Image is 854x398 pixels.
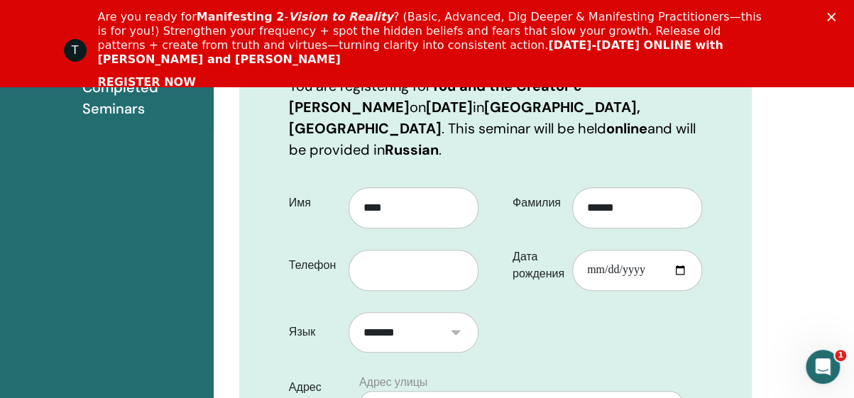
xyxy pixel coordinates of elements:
[278,189,349,216] label: Имя
[502,243,572,287] label: Дата рождения
[82,77,202,119] span: Completed Seminars
[606,119,647,138] b: online
[289,98,640,138] b: [GEOGRAPHIC_DATA], [GEOGRAPHIC_DATA]
[98,75,196,91] a: REGISTER NOW
[64,39,87,62] div: Profile image for ThetaHealing
[278,252,349,279] label: Телефон
[827,13,841,21] div: Закрыть
[806,350,840,384] iframe: Intercom live chat
[359,374,427,391] label: Адрес улицы
[835,350,846,361] span: 1
[289,77,581,116] b: You and the Creator с [PERSON_NAME]
[502,189,572,216] label: Фамилия
[288,10,393,23] i: Vision to Reality
[289,75,702,160] p: You are registering for on in . This seminar will be held and will be provided in .
[426,98,473,116] b: [DATE]
[385,140,439,159] b: Russian
[278,319,349,346] label: Язык
[197,10,285,23] b: Manifesting 2
[98,10,768,67] div: Are you ready for - ? (Basic, Advanced, Dig Deeper & Manifesting Practitioners—this is for you!) ...
[98,38,723,66] b: [DATE]-[DATE] ONLINE with [PERSON_NAME] and [PERSON_NAME]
